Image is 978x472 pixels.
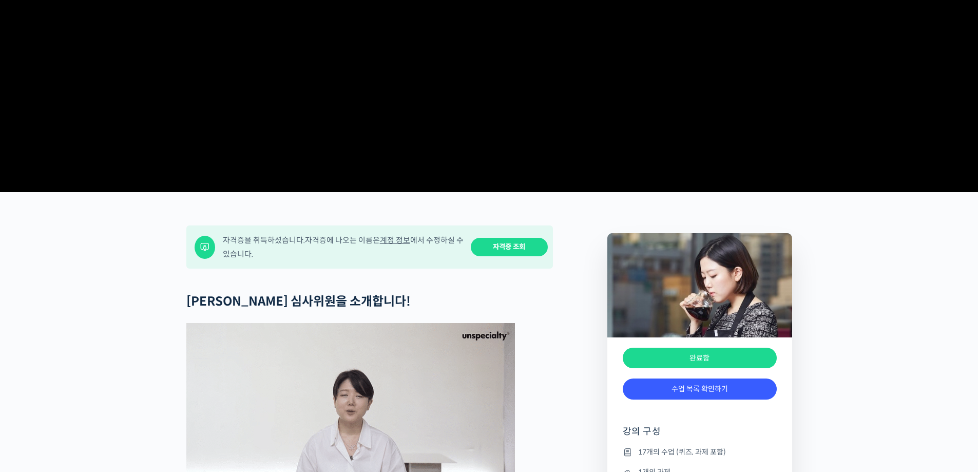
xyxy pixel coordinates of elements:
a: 자격증 조회 [471,238,548,257]
span: 대화 [94,342,106,350]
a: 설정 [132,326,197,351]
a: 대화 [68,326,132,351]
a: 홈 [3,326,68,351]
span: 설정 [159,341,171,349]
span: 홈 [32,341,39,349]
a: 계정 정보 [380,235,410,245]
h2: ! [186,294,553,309]
div: 완료함 [623,348,777,369]
li: 17개의 수업 (퀴즈, 과제 포함) [623,446,777,458]
h4: 강의 구성 [623,425,777,446]
strong: [PERSON_NAME] 심사위원을 소개합니다 [186,294,406,309]
a: 수업 목록 확인하기 [623,379,777,400]
div: 자격증을 취득하셨습니다. 자격증에 나오는 이름은 에서 수정하실 수 있습니다. [223,233,464,261]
